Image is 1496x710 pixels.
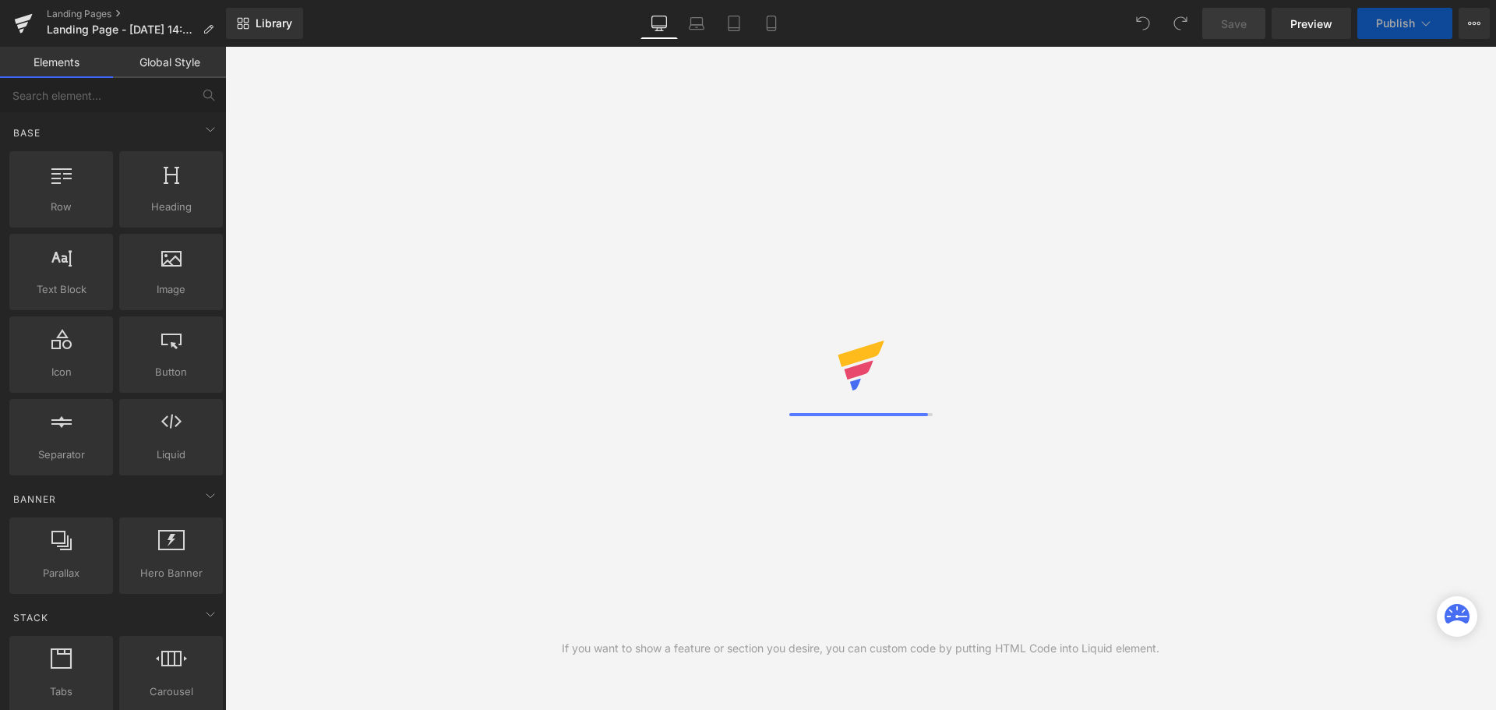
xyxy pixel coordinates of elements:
span: Row [14,199,108,215]
span: Button [124,364,218,380]
span: Heading [124,199,218,215]
a: Preview [1272,8,1351,39]
span: Image [124,281,218,298]
span: Publish [1376,17,1415,30]
span: Text Block [14,281,108,298]
span: Hero Banner [124,565,218,581]
a: Desktop [640,8,678,39]
a: Landing Pages [47,8,226,20]
span: Stack [12,610,50,625]
button: Publish [1357,8,1452,39]
span: Icon [14,364,108,380]
span: Base [12,125,42,140]
span: Landing Page - [DATE] 14:55:33 [47,23,196,36]
span: Library [256,16,292,30]
button: More [1459,8,1490,39]
span: Banner [12,492,58,507]
span: Carousel [124,684,218,700]
a: Laptop [678,8,715,39]
button: Undo [1127,8,1159,39]
a: Mobile [753,8,790,39]
span: Liquid [124,447,218,463]
button: Redo [1165,8,1196,39]
a: Tablet [715,8,753,39]
span: Separator [14,447,108,463]
span: Preview [1290,16,1332,32]
span: Save [1221,16,1247,32]
div: If you want to show a feature or section you desire, you can custom code by putting HTML Code int... [562,640,1159,657]
span: Parallax [14,565,108,581]
a: Global Style [113,47,226,78]
a: New Library [226,8,303,39]
span: Tabs [14,684,108,700]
